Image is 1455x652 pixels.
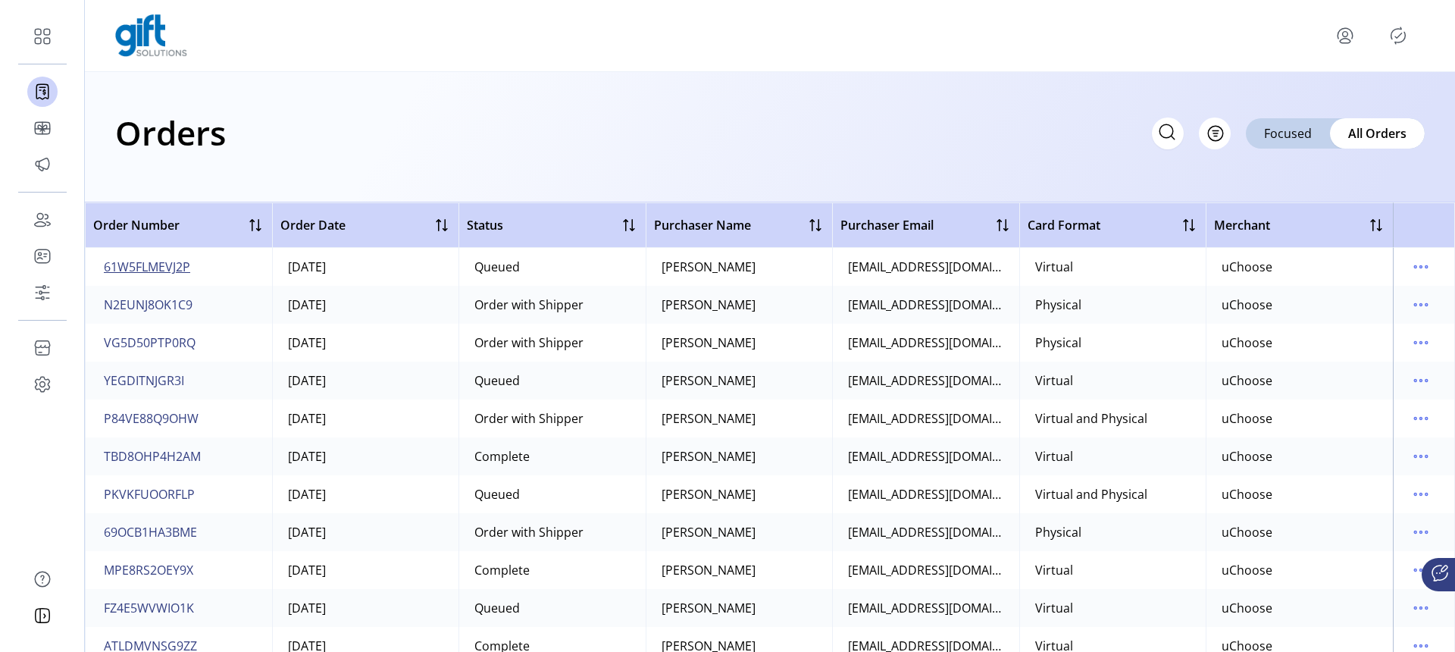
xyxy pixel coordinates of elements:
[662,523,756,541] div: [PERSON_NAME]
[272,475,459,513] td: [DATE]
[93,216,180,234] span: Order Number
[1035,523,1081,541] div: Physical
[1386,24,1410,48] button: Publisher Panel
[474,334,584,352] div: Order with Shipper
[1246,118,1330,149] div: Focused
[1035,409,1147,428] div: Virtual and Physical
[101,331,199,355] button: VG5D50PTP0RQ
[1035,258,1073,276] div: Virtual
[101,482,198,506] button: PKVKFUOORFLP
[272,362,459,400] td: [DATE]
[104,561,193,579] span: MPE8RS2OEY9X
[104,296,192,314] span: N2EUNJ8OK1C9
[104,409,199,428] span: P84VE88Q9OHW
[662,485,756,503] div: [PERSON_NAME]
[662,258,756,276] div: [PERSON_NAME]
[474,447,530,465] div: Complete
[104,523,197,541] span: 69OCB1HA3BME
[1409,331,1433,355] button: menu
[1035,334,1081,352] div: Physical
[848,447,1004,465] div: [EMAIL_ADDRESS][DOMAIN_NAME]
[101,406,202,431] button: P84VE88Q9OHW
[662,371,756,390] div: [PERSON_NAME]
[1409,406,1433,431] button: menu
[1035,599,1073,617] div: Virtual
[662,599,756,617] div: [PERSON_NAME]
[474,599,520,617] div: Queued
[1222,599,1272,617] div: uChoose
[662,561,756,579] div: [PERSON_NAME]
[848,561,1004,579] div: [EMAIL_ADDRESS][DOMAIN_NAME]
[101,596,197,620] button: FZ4E5WVWIO1K
[272,551,459,589] td: [DATE]
[104,258,190,276] span: 61W5FLMEVJ2P
[1222,485,1272,503] div: uChoose
[474,561,530,579] div: Complete
[848,296,1004,314] div: [EMAIL_ADDRESS][DOMAIN_NAME]
[848,523,1004,541] div: [EMAIL_ADDRESS][DOMAIN_NAME]
[1214,216,1270,234] span: Merchant
[272,324,459,362] td: [DATE]
[1409,293,1433,317] button: menu
[272,248,459,286] td: [DATE]
[840,216,934,234] span: Purchaser Email
[104,485,195,503] span: PKVKFUOORFLP
[848,371,1004,390] div: [EMAIL_ADDRESS][DOMAIN_NAME]
[474,371,520,390] div: Queued
[848,599,1004,617] div: [EMAIL_ADDRESS][DOMAIN_NAME]
[474,523,584,541] div: Order with Shipper
[662,447,756,465] div: [PERSON_NAME]
[1035,485,1147,503] div: Virtual and Physical
[474,409,584,428] div: Order with Shipper
[1409,520,1433,544] button: menu
[1222,371,1272,390] div: uChoose
[272,437,459,475] td: [DATE]
[1035,371,1073,390] div: Virtual
[1035,447,1073,465] div: Virtual
[662,409,756,428] div: [PERSON_NAME]
[115,106,226,159] h1: Orders
[654,216,751,234] span: Purchaser Name
[1199,118,1231,149] button: Filter Button
[1409,558,1433,582] button: menu
[104,334,196,352] span: VG5D50PTP0RQ
[1409,482,1433,506] button: menu
[272,400,459,437] td: [DATE]
[1330,118,1425,149] div: All Orders
[662,334,756,352] div: [PERSON_NAME]
[474,485,520,503] div: Queued
[280,216,346,234] span: Order Date
[1409,596,1433,620] button: menu
[848,258,1004,276] div: [EMAIL_ADDRESS][DOMAIN_NAME]
[101,255,193,279] button: 61W5FLMEVJ2P
[1222,447,1272,465] div: uChoose
[1222,561,1272,579] div: uChoose
[101,558,196,582] button: MPE8RS2OEY9X
[1264,124,1312,143] span: Focused
[1222,409,1272,428] div: uChoose
[474,296,584,314] div: Order with Shipper
[1409,444,1433,469] button: menu
[104,447,201,465] span: TBD8OHP4H2AM
[272,286,459,324] td: [DATE]
[1035,561,1073,579] div: Virtual
[115,14,187,57] img: logo
[662,296,756,314] div: [PERSON_NAME]
[1222,258,1272,276] div: uChoose
[1222,523,1272,541] div: uChoose
[1222,334,1272,352] div: uChoose
[101,293,196,317] button: N2EUNJ8OK1C9
[101,444,204,469] button: TBD8OHP4H2AM
[1348,124,1406,143] span: All Orders
[848,334,1004,352] div: [EMAIL_ADDRESS][DOMAIN_NAME]
[272,589,459,627] td: [DATE]
[272,513,459,551] td: [DATE]
[848,409,1004,428] div: [EMAIL_ADDRESS][DOMAIN_NAME]
[474,258,520,276] div: Queued
[104,371,184,390] span: YEGDITNJGR3I
[101,368,187,393] button: YEGDITNJGR3I
[104,599,194,617] span: FZ4E5WVWIO1K
[1409,368,1433,393] button: menu
[467,216,503,234] span: Status
[1222,296,1272,314] div: uChoose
